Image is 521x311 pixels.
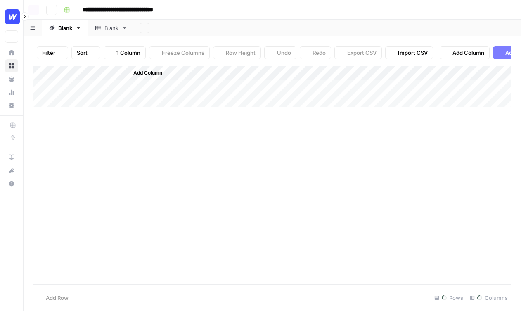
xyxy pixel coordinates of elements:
button: Sort [71,46,100,59]
button: Help + Support [5,177,18,190]
a: Blank [42,20,88,36]
div: What's new? [5,164,18,177]
button: What's new? [5,164,18,177]
button: 1 Column [104,46,146,59]
button: Import CSV [385,46,433,59]
button: Filter [37,46,68,59]
div: Blank [104,24,118,32]
button: Redo [300,46,331,59]
span: Filter [42,49,55,57]
button: Freeze Columns [149,46,210,59]
span: Export CSV [347,49,377,57]
button: Add Row [33,291,73,304]
a: Settings [5,99,18,112]
button: Export CSV [334,46,382,59]
span: Add Column [452,49,484,57]
span: Undo [277,49,291,57]
a: Your Data [5,72,18,86]
div: Rows [431,291,467,304]
button: Add Column [440,46,490,59]
div: Columns [467,291,511,304]
button: Undo [264,46,296,59]
span: Row Height [226,49,256,57]
img: Webflow Logo [5,9,20,24]
span: 1 Column [116,49,140,57]
span: Add Row [46,294,69,302]
span: Sort [77,49,88,57]
div: Blank [58,24,72,32]
a: Browse [5,59,18,72]
a: Blank [88,20,135,36]
span: Freeze Columns [162,49,204,57]
a: Home [5,46,18,59]
button: Add Column [123,68,166,78]
span: Import CSV [398,49,428,57]
a: AirOps Academy [5,151,18,164]
span: Add Column [133,69,162,77]
span: Redo [313,49,326,57]
button: Row Height [213,46,261,59]
button: Workspace: Webflow [5,7,18,27]
a: Usage [5,86,18,99]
